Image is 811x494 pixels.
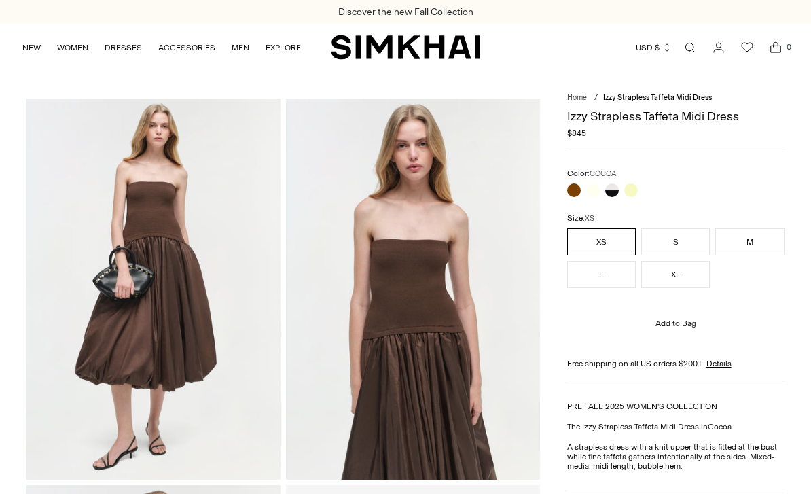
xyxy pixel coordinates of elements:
[590,169,617,178] span: COCOA
[585,214,594,223] span: XS
[331,34,480,60] a: SIMKHAI
[567,93,785,102] nav: breadcrumbs
[567,228,636,255] button: XS
[567,169,617,178] label: Color:
[734,34,761,61] a: Wishlist
[158,33,215,63] a: ACCESSORIES
[655,319,696,328] span: Add to Bag
[594,93,598,102] div: /
[603,93,712,102] span: Izzy Strapless Taffeta Midi Dress
[567,307,785,340] button: Add to Bag
[105,33,142,63] a: DRESSES
[567,359,785,368] div: Free shipping on all US orders $200+
[708,422,732,431] strong: Cocoa
[567,93,587,102] a: Home
[57,33,88,63] a: WOMEN
[567,422,785,431] p: The Izzy Strapless Taffeta Midi Dress in
[22,33,41,63] a: NEW
[641,228,710,255] button: S
[636,33,672,63] button: USD $
[567,213,594,223] label: Size:
[232,33,249,63] a: MEN
[715,228,784,255] button: M
[567,110,785,122] h1: Izzy Strapless Taffeta Midi Dress
[762,34,789,61] a: Open cart modal
[567,261,636,288] button: L
[567,402,717,411] a: PRE FALL 2025 WOMEN'S COLLECTION
[705,34,732,61] a: Go to the account page
[286,99,540,480] img: Izzy Strapless Taffeta Midi Dress
[677,34,704,61] a: Open search modal
[26,99,281,480] img: Izzy Strapless Taffeta Midi Dress
[266,33,301,63] a: EXPLORE
[567,128,586,138] span: $845
[567,442,785,471] p: A strapless dress with a knit upper that is fitted at the bust while fine taffeta gathers intenti...
[706,359,732,368] a: Details
[338,6,473,18] a: Discover the new Fall Collection
[641,261,710,288] button: XL
[782,41,795,53] span: 0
